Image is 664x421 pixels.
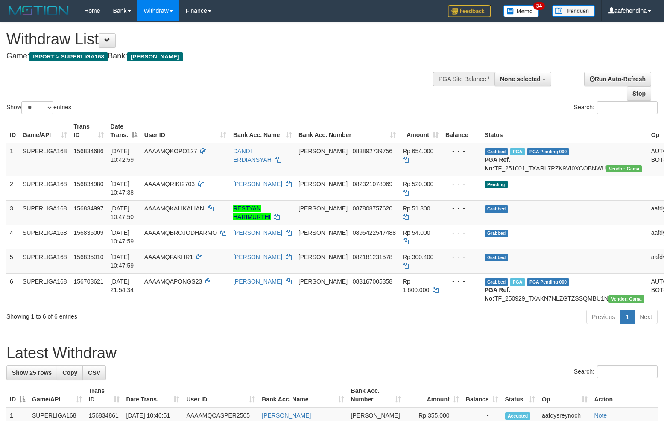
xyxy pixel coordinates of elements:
[111,148,134,163] span: [DATE] 10:42:59
[403,254,433,260] span: Rp 300.400
[527,148,570,155] span: PGA Pending
[627,86,651,101] a: Stop
[403,181,433,187] span: Rp 520.000
[6,143,19,176] td: 1
[634,310,658,324] a: Next
[538,383,591,407] th: Op: activate to sort column ascending
[6,383,29,407] th: ID: activate to sort column descending
[6,365,57,380] a: Show 25 rows
[6,176,19,200] td: 2
[353,254,392,260] span: Copy 082181231578 to clipboard
[353,278,392,285] span: Copy 083167005358 to clipboard
[82,365,106,380] a: CSV
[591,383,658,407] th: Action
[230,119,295,143] th: Bank Acc. Name: activate to sort column ascending
[19,225,70,249] td: SUPERLIGA168
[6,4,71,17] img: MOTION_logo.png
[19,143,70,176] td: SUPERLIGA168
[485,287,510,302] b: PGA Ref. No:
[608,295,644,303] span: Vendor URL: https://trx31.1velocity.biz
[62,369,77,376] span: Copy
[485,205,509,213] span: Grabbed
[502,383,538,407] th: Status: activate to sort column ascending
[485,254,509,261] span: Grabbed
[445,147,478,155] div: - - -
[353,229,396,236] span: Copy 0895422547488 to clipboard
[74,229,104,236] span: 156835009
[144,148,197,155] span: AAAAMQKOPO127
[262,412,311,419] a: [PERSON_NAME]
[141,119,230,143] th: User ID: activate to sort column ascending
[6,273,19,306] td: 6
[6,52,434,61] h4: Game: Bank:
[111,254,134,269] span: [DATE] 10:47:59
[19,119,70,143] th: Game/API: activate to sort column ascending
[404,383,462,407] th: Amount: activate to sort column ascending
[74,254,104,260] span: 156835010
[403,278,429,293] span: Rp 1.600.000
[584,72,651,86] a: Run Auto-Refresh
[233,205,271,220] a: RESTYAN HARIMURTHI
[127,52,182,61] span: [PERSON_NAME]
[6,101,71,114] label: Show entries
[19,249,70,273] td: SUPERLIGA168
[144,205,204,212] span: AAAAMQKALIKALIAN
[29,383,85,407] th: Game/API: activate to sort column ascending
[74,181,104,187] span: 156834980
[233,278,282,285] a: [PERSON_NAME]
[6,225,19,249] td: 4
[233,148,272,163] a: DANDI ERDIANSYAH
[298,181,348,187] span: [PERSON_NAME]
[74,278,104,285] span: 156703621
[462,383,502,407] th: Balance: activate to sort column ascending
[19,200,70,225] td: SUPERLIGA168
[399,119,442,143] th: Amount: activate to sort column ascending
[183,383,258,407] th: User ID: activate to sort column ascending
[574,101,658,114] label: Search:
[85,383,123,407] th: Trans ID: activate to sort column ascending
[144,254,193,260] span: AAAAMQFAKHR1
[510,148,525,155] span: Marked by aafheankoy
[111,229,134,245] span: [DATE] 10:47:59
[485,230,509,237] span: Grabbed
[574,365,658,378] label: Search:
[586,310,620,324] a: Previous
[29,52,108,61] span: ISPORT > SUPERLIGA168
[144,229,217,236] span: AAAAMQBROJODHARMO
[597,365,658,378] input: Search:
[6,200,19,225] td: 3
[298,148,348,155] span: [PERSON_NAME]
[351,412,400,419] span: [PERSON_NAME]
[111,181,134,196] span: [DATE] 10:47:38
[606,165,642,172] span: Vendor URL: https://trx31.1velocity.biz
[620,310,635,324] a: 1
[505,412,531,420] span: Accepted
[57,365,83,380] a: Copy
[348,383,405,407] th: Bank Acc. Number: activate to sort column ascending
[6,119,19,143] th: ID
[527,278,570,286] span: PGA Pending
[74,205,104,212] span: 156834997
[433,72,494,86] div: PGA Site Balance /
[19,273,70,306] td: SUPERLIGA168
[88,369,100,376] span: CSV
[21,101,53,114] select: Showentries
[442,119,481,143] th: Balance
[144,181,195,187] span: AAAAMQRIKI2703
[403,148,433,155] span: Rp 654.000
[107,119,141,143] th: Date Trans.: activate to sort column descending
[485,148,509,155] span: Grabbed
[481,119,648,143] th: Status
[533,2,545,10] span: 34
[298,229,348,236] span: [PERSON_NAME]
[298,278,348,285] span: [PERSON_NAME]
[298,205,348,212] span: [PERSON_NAME]
[445,180,478,188] div: - - -
[70,119,107,143] th: Trans ID: activate to sort column ascending
[6,31,434,48] h1: Withdraw List
[111,205,134,220] span: [DATE] 10:47:50
[403,205,430,212] span: Rp 51.300
[445,228,478,237] div: - - -
[6,309,270,321] div: Showing 1 to 6 of 6 entries
[445,253,478,261] div: - - -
